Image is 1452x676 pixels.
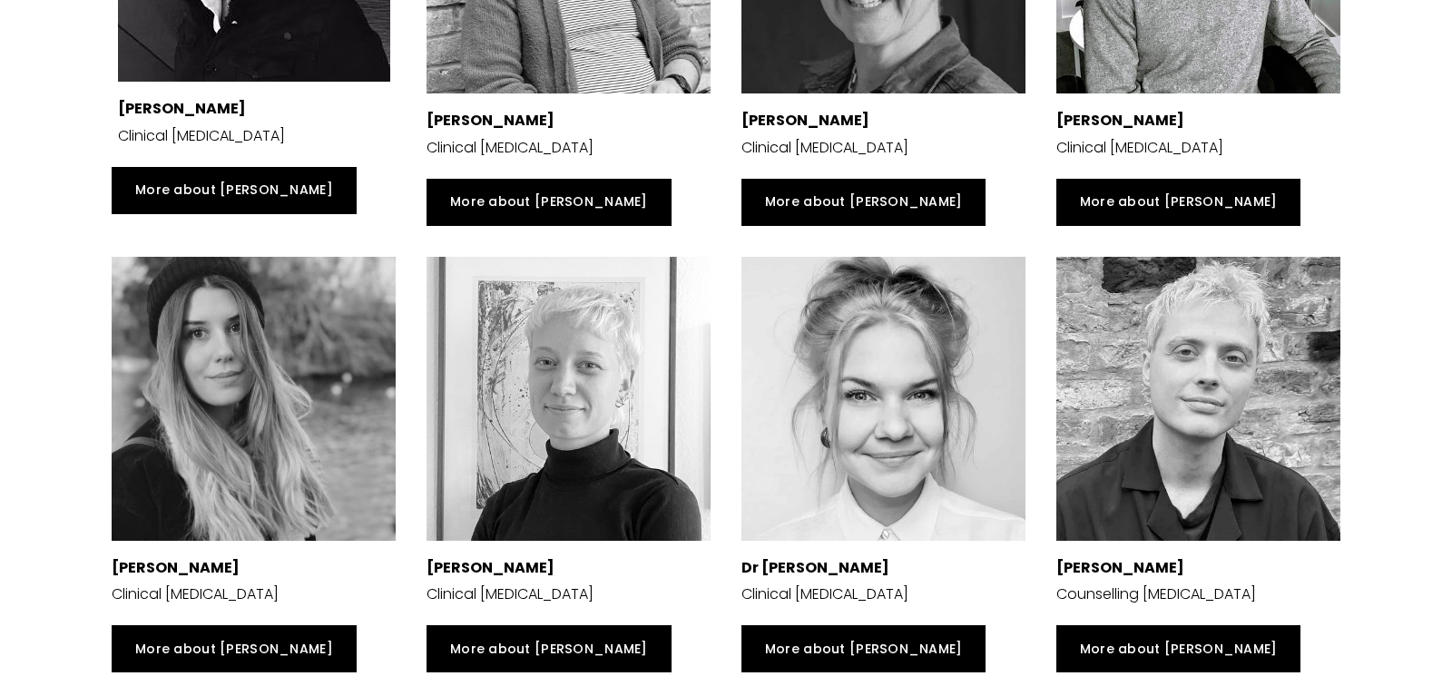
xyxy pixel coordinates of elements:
p: Dr [PERSON_NAME] [741,555,1025,582]
p: [PERSON_NAME] [741,108,1025,134]
p: Clinical [MEDICAL_DATA] [427,582,711,608]
a: More about [PERSON_NAME] [741,179,986,226]
p: Clinical [MEDICAL_DATA] [1056,135,1340,162]
a: More about [PERSON_NAME] [112,625,356,672]
a: More about [PERSON_NAME] [427,625,671,672]
p: Clinical [MEDICAL_DATA] [427,135,711,162]
a: More about [PERSON_NAME] [427,179,671,226]
p: [PERSON_NAME] [427,108,711,134]
a: More about [PERSON_NAME] [741,625,986,672]
a: More about [PERSON_NAME] [112,167,356,214]
p: Clinical [MEDICAL_DATA] [118,123,390,150]
p: [PERSON_NAME] [1056,108,1340,134]
p: Clinical [MEDICAL_DATA] [741,135,1025,162]
p: [PERSON_NAME] [1056,555,1340,582]
p: Clinical [MEDICAL_DATA] [741,582,1025,608]
p: Counselling [MEDICAL_DATA] [1056,582,1340,608]
p: Clinical [MEDICAL_DATA] [112,582,396,608]
p: [PERSON_NAME] [118,96,390,122]
p: [PERSON_NAME] [427,555,711,582]
a: More about [PERSON_NAME] [1056,625,1300,672]
p: [PERSON_NAME] [112,555,396,582]
a: More about [PERSON_NAME] [1056,179,1300,226]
